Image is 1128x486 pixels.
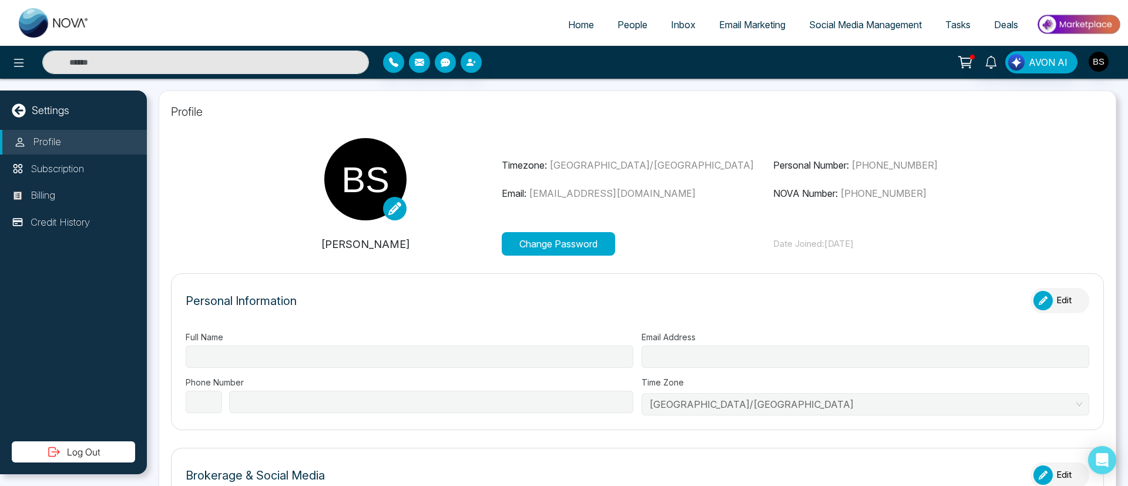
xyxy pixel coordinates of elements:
[502,158,774,172] p: Timezone:
[642,331,1089,343] label: Email Address
[851,159,938,171] span: [PHONE_NUMBER]
[529,187,696,199] span: [EMAIL_ADDRESS][DOMAIN_NAME]
[502,186,774,200] p: Email:
[659,14,707,36] a: Inbox
[502,232,615,256] button: Change Password
[773,237,1045,251] p: Date Joined: [DATE]
[617,19,647,31] span: People
[1030,288,1089,313] button: Edit
[719,19,785,31] span: Email Marketing
[1029,55,1067,69] span: AVON AI
[797,14,934,36] a: Social Media Management
[31,188,55,203] p: Billing
[840,187,926,199] span: [PHONE_NUMBER]
[982,14,1030,36] a: Deals
[606,14,659,36] a: People
[31,162,84,177] p: Subscription
[186,331,633,343] label: Full Name
[171,103,1104,120] p: Profile
[33,135,61,150] p: Profile
[1036,11,1121,38] img: Market-place.gif
[945,19,971,31] span: Tasks
[642,376,1089,388] label: Time Zone
[568,19,594,31] span: Home
[230,236,502,252] p: [PERSON_NAME]
[934,14,982,36] a: Tasks
[773,158,1045,172] p: Personal Number:
[186,467,325,484] p: Brokerage & Social Media
[773,186,1045,200] p: NOVA Number:
[556,14,606,36] a: Home
[994,19,1018,31] span: Deals
[1008,54,1025,71] img: Lead Flow
[19,8,89,38] img: Nova CRM Logo
[32,102,69,118] p: Settings
[549,159,754,171] span: [GEOGRAPHIC_DATA]/[GEOGRAPHIC_DATA]
[809,19,922,31] span: Social Media Management
[1088,446,1116,474] div: Open Intercom Messenger
[186,376,633,388] label: Phone Number
[707,14,797,36] a: Email Marketing
[1089,52,1109,72] img: User Avatar
[649,395,1082,413] span: Asia/Kolkata
[186,292,297,310] p: Personal Information
[1005,51,1077,73] button: AVON AI
[671,19,696,31] span: Inbox
[12,441,135,462] button: Log Out
[31,215,90,230] p: Credit History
